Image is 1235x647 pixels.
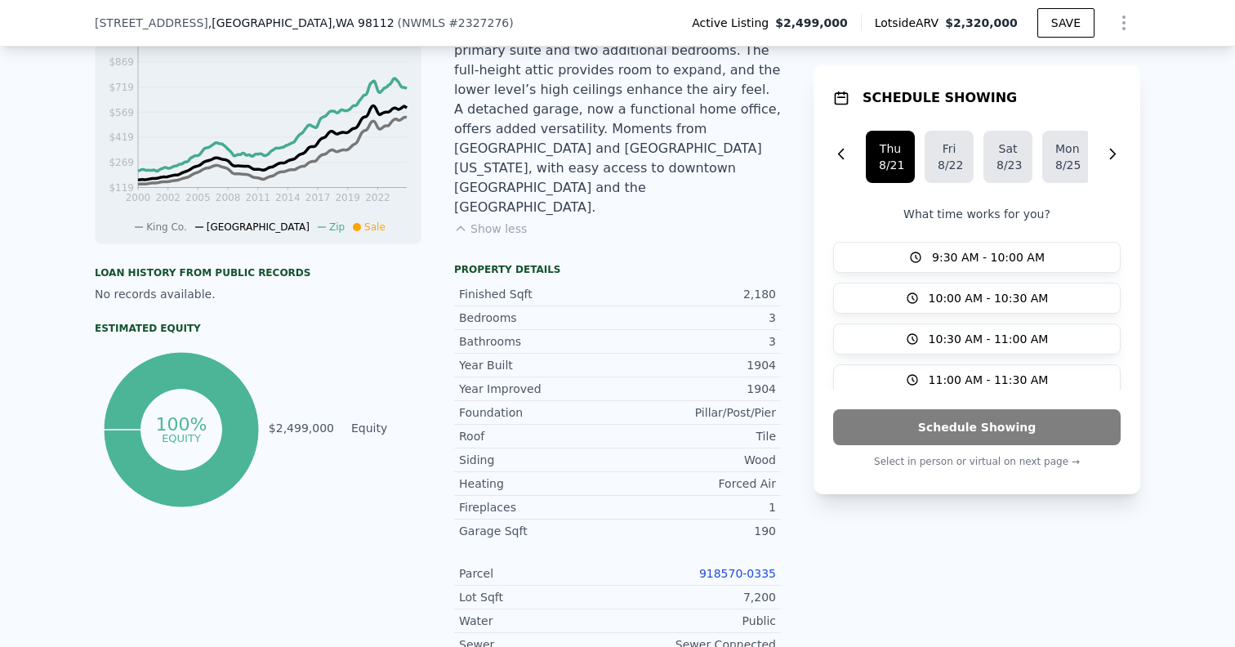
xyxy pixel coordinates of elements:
[364,221,386,233] span: Sale
[1042,131,1091,183] button: Mon8/25
[459,357,617,373] div: Year Built
[398,15,514,31] div: ( )
[245,192,270,203] tspan: 2011
[833,323,1121,355] button: 10:30 AM - 11:00 AM
[617,475,776,492] div: Forced Air
[938,141,961,157] div: Fri
[863,88,1017,108] h1: SCHEDULE SHOWING
[929,331,1049,347] span: 10:30 AM - 11:00 AM
[332,16,394,29] span: , WA 98112
[925,131,974,183] button: Fri8/22
[996,157,1019,173] div: 8/23
[448,16,509,29] span: # 2327276
[983,131,1032,183] button: Sat8/23
[617,452,776,468] div: Wood
[216,192,241,203] tspan: 2008
[879,141,902,157] div: Thu
[155,414,207,435] tspan: 100%
[185,192,211,203] tspan: 2005
[459,310,617,326] div: Bedrooms
[109,56,134,68] tspan: $869
[126,192,151,203] tspan: 2000
[945,16,1018,29] span: $2,320,000
[459,428,617,444] div: Roof
[335,192,360,203] tspan: 2019
[207,221,310,233] span: [GEOGRAPHIC_DATA]
[617,613,776,629] div: Public
[1108,7,1140,39] button: Show Options
[459,613,617,629] div: Water
[459,499,617,515] div: Fireplaces
[268,419,335,437] td: $2,499,000
[162,431,201,444] tspan: equity
[95,286,421,302] div: No records available.
[617,499,776,515] div: 1
[617,428,776,444] div: Tile
[459,565,617,582] div: Parcel
[459,475,617,492] div: Heating
[617,333,776,350] div: 3
[617,381,776,397] div: 1904
[875,15,945,31] span: Lotside ARV
[109,107,134,118] tspan: $569
[938,157,961,173] div: 8/22
[454,221,527,237] button: Show less
[95,266,421,279] div: Loan history from public records
[109,157,134,168] tspan: $269
[454,263,781,276] div: Property details
[459,404,617,421] div: Foundation
[348,419,421,437] td: Equity
[833,283,1121,314] button: 10:00 AM - 10:30 AM
[932,249,1045,265] span: 9:30 AM - 10:00 AM
[459,333,617,350] div: Bathrooms
[109,182,134,194] tspan: $119
[617,310,776,326] div: 3
[1055,157,1078,173] div: 8/25
[155,192,181,203] tspan: 2002
[617,589,776,605] div: 7,200
[1055,141,1078,157] div: Mon
[879,157,902,173] div: 8/21
[459,589,617,605] div: Lot Sqft
[929,372,1049,388] span: 11:00 AM - 11:30 AM
[95,322,421,335] div: Estimated Equity
[459,523,617,539] div: Garage Sqft
[146,221,187,233] span: King Co.
[95,15,208,31] span: [STREET_ADDRESS]
[459,286,617,302] div: Finished Sqft
[275,192,301,203] tspan: 2014
[329,221,345,233] span: Zip
[617,404,776,421] div: Pillar/Post/Pier
[617,286,776,302] div: 2,180
[459,452,617,468] div: Siding
[617,357,776,373] div: 1904
[833,242,1121,273] button: 9:30 AM - 10:00 AM
[866,131,915,183] button: Thu8/21
[833,364,1121,395] button: 11:00 AM - 11:30 AM
[833,452,1121,471] p: Select in person or virtual on next page →
[833,409,1121,445] button: Schedule Showing
[699,567,776,580] a: 918570-0335
[459,381,617,397] div: Year Improved
[929,290,1049,306] span: 10:00 AM - 10:30 AM
[775,15,848,31] span: $2,499,000
[1037,8,1095,38] button: SAVE
[692,15,775,31] span: Active Listing
[617,523,776,539] div: 190
[109,132,134,143] tspan: $419
[305,192,331,203] tspan: 2017
[402,16,445,29] span: NWMLS
[109,82,134,93] tspan: $719
[208,15,395,31] span: , [GEOGRAPHIC_DATA]
[365,192,390,203] tspan: 2022
[996,141,1019,157] div: Sat
[833,206,1121,222] p: What time works for you?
